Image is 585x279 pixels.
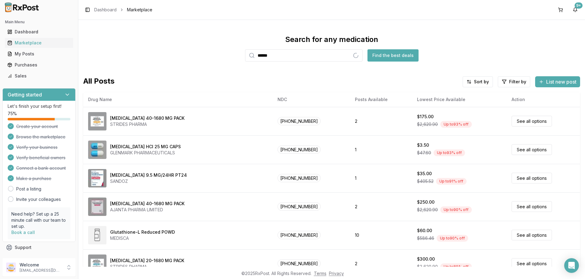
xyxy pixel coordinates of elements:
[535,76,580,87] button: List new post
[7,29,71,35] div: Dashboard
[16,186,41,192] a: Post a listing
[94,7,117,13] a: Dashboard
[7,40,71,46] div: Marketplace
[2,71,76,81] button: Sales
[7,51,71,57] div: My Posts
[474,79,489,85] span: Sort by
[417,142,429,148] div: $3.50
[350,249,412,278] td: 2
[417,235,434,241] span: $586.46
[512,173,552,183] a: See all options
[6,262,16,272] img: User avatar
[15,255,35,262] span: Feedback
[436,178,467,185] div: Up to 91 % off
[512,116,552,126] a: See all options
[16,165,66,171] span: Connect a bank account
[110,115,184,121] div: [MEDICAL_DATA] 40-1680 MG PACK
[8,111,17,117] span: 75 %
[417,150,431,156] span: $47.60
[535,79,580,85] a: List new post
[110,121,184,127] div: STRIDES PHARMA
[5,37,73,48] a: Marketplace
[350,135,412,164] td: 1
[2,27,76,37] button: Dashboard
[417,199,434,205] div: $250.00
[88,141,106,159] img: Atomoxetine HCl 25 MG CAPS
[88,198,106,216] img: Omeprazole-Sodium Bicarbonate 40-1680 MG PACK
[11,230,35,235] a: Book a call
[16,144,58,150] span: Verify your business
[507,92,580,107] th: Action
[278,202,321,211] span: [PHONE_NUMBER]
[440,121,472,128] div: Up to 93 % off
[83,92,273,107] th: Drug Name
[512,230,552,240] a: See all options
[2,2,42,12] img: RxPost Logo
[314,271,326,276] a: Terms
[5,70,73,81] a: Sales
[2,60,76,70] button: Purchases
[16,123,58,130] span: Create your account
[5,59,73,70] a: Purchases
[16,134,65,140] span: Browse the marketplace
[463,76,493,87] button: Sort by
[417,178,434,184] span: $405.52
[5,20,73,25] h2: Main Menu
[83,76,114,87] span: All Posts
[273,92,350,107] th: NDC
[278,174,321,182] span: [PHONE_NUMBER]
[350,221,412,249] td: 10
[412,92,507,107] th: Lowest Price Available
[417,228,432,234] div: $60.00
[110,201,184,207] div: [MEDICAL_DATA] 40-1680 MG PACK
[88,254,106,273] img: Omeprazole-Sodium Bicarbonate 20-1680 MG PACK
[110,144,181,150] div: [MEDICAL_DATA] HCl 25 MG CAPS
[350,164,412,192] td: 1
[2,242,76,253] button: Support
[498,76,530,87] button: Filter by
[7,73,71,79] div: Sales
[110,207,184,213] div: AJANTA PHARMA LIMITED
[278,231,321,239] span: [PHONE_NUMBER]
[88,226,106,244] img: Glutathione-L Reduced POWD
[440,263,472,270] div: Up to 89 % off
[440,206,472,213] div: Up to 90 % off
[2,49,76,59] button: My Posts
[88,169,106,187] img: Rivastigmine 9.5 MG/24HR PT24
[110,229,175,235] div: Glutathione-L Reduced POWD
[434,149,465,156] div: Up to 93 % off
[417,114,434,120] div: $175.00
[2,253,76,264] button: Feedback
[417,207,438,213] span: $2,620.90
[110,178,187,184] div: SANDOZ
[88,112,106,130] img: Omeprazole-Sodium Bicarbonate 40-1680 MG PACK
[16,196,61,202] a: Invite your colleagues
[16,175,51,182] span: Make a purchase
[20,262,62,268] p: Welcome
[437,235,468,242] div: Up to 90 % off
[285,35,378,44] div: Search for any medication
[110,150,181,156] div: GLENMARK PHARMACEUTICALS
[7,62,71,68] div: Purchases
[5,26,73,37] a: Dashboard
[110,264,184,270] div: STRIDES PHARMA
[329,271,344,276] a: Privacy
[278,117,321,125] span: [PHONE_NUMBER]
[278,145,321,154] span: [PHONE_NUMBER]
[110,172,187,178] div: [MEDICAL_DATA] 9.5 MG/24HR PT24
[575,2,583,9] div: 9+
[350,107,412,135] td: 2
[350,192,412,221] td: 2
[417,121,438,127] span: $2,620.90
[509,79,526,85] span: Filter by
[570,5,580,15] button: 9+
[546,78,576,85] span: List new post
[20,268,62,273] p: [EMAIL_ADDRESS][DOMAIN_NAME]
[512,258,552,269] a: See all options
[512,201,552,212] a: See all options
[417,256,435,262] div: $300.00
[5,48,73,59] a: My Posts
[367,49,419,62] button: Find the best deals
[11,211,67,229] p: Need help? Set up a 25 minute call with our team to set up.
[8,103,70,109] p: Let's finish your setup first!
